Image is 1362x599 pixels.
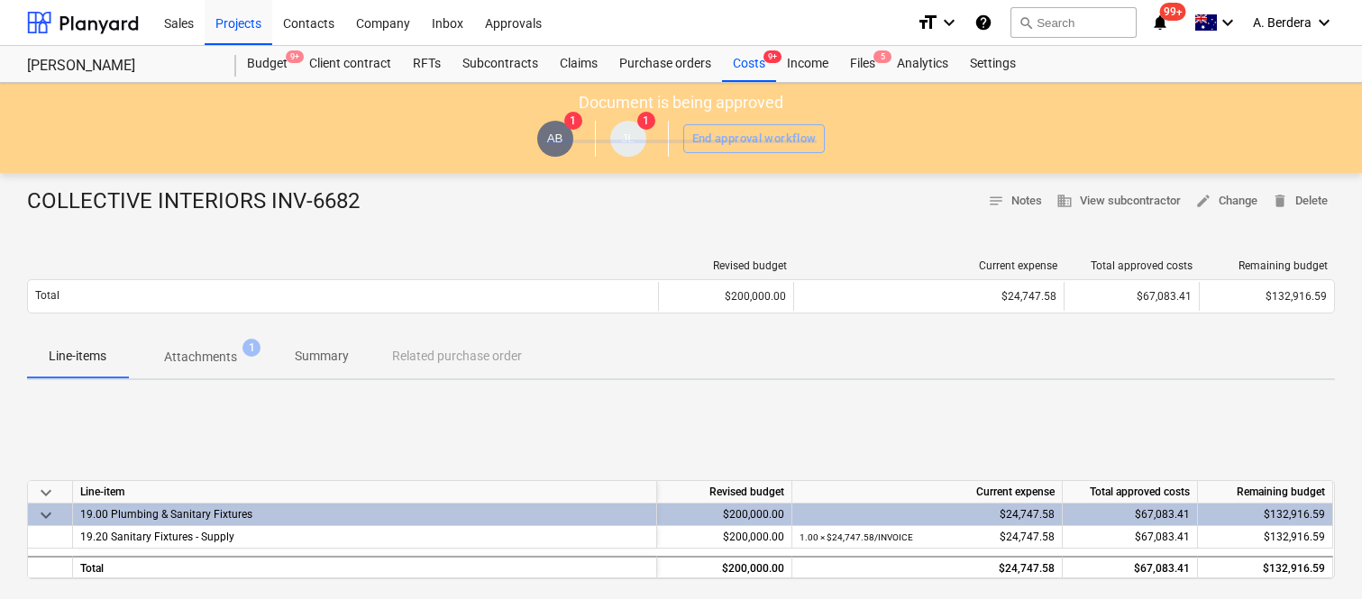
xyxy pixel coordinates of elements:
a: RFTs [402,46,452,82]
div: $24,747.58 [800,526,1055,549]
button: Delete [1265,187,1335,215]
span: keyboard_arrow_down [35,504,57,526]
div: Current expense [792,481,1063,504]
div: $200,000.00 [657,556,792,578]
span: $132,916.59 [1266,290,1327,303]
a: Purchase orders [608,46,722,82]
div: Remaining budget [1207,259,1328,272]
div: Remaining budget [1198,481,1333,504]
div: $200,000.00 [658,282,793,311]
iframe: Chat Widget [1272,513,1362,599]
span: Notes [988,191,1042,212]
span: business [1056,193,1073,209]
p: Summary [295,347,349,366]
span: 9+ [286,50,304,63]
div: Budget [236,46,298,82]
span: 5 [873,50,891,63]
span: 1 [564,112,582,130]
p: Line-items [49,347,106,366]
div: $24,747.58 [800,504,1055,526]
a: Client contract [298,46,402,82]
span: 19.20 Sanitary Fixtures - Supply [80,531,234,543]
span: Delete [1272,191,1328,212]
a: Analytics [886,46,959,82]
span: 9+ [763,50,782,63]
div: Total approved costs [1063,481,1198,504]
div: $132,916.59 [1198,556,1333,578]
span: Change [1195,191,1257,212]
a: Budget9+ [236,46,298,82]
div: Total approved costs [1072,259,1193,272]
div: Revised budget [657,481,792,504]
div: Files [839,46,886,82]
span: $67,083.41 [1135,531,1190,543]
a: Subcontracts [452,46,549,82]
div: 19.00 Plumbing & Sanitary Fixtures [80,504,649,525]
div: $200,000.00 [657,526,792,549]
span: View subcontractor [1056,191,1181,212]
a: Files5 [839,46,886,82]
a: Settings [959,46,1027,82]
span: notes [988,193,1004,209]
span: $132,916.59 [1264,531,1325,543]
div: $67,083.41 [1063,504,1198,526]
div: Revised budget [666,259,787,272]
p: Attachments [164,348,237,367]
div: Getting notes failed [910,8,1035,30]
div: Total [73,556,657,578]
div: Line-item [73,481,657,504]
span: edit [1195,193,1211,209]
div: COLLECTIVE INTERIORS INV-6682 [27,187,374,216]
span: 1 [242,339,261,357]
button: View subcontractor [1049,187,1188,215]
button: Change [1188,187,1265,215]
span: 1 [637,112,655,130]
p: Total [35,288,59,304]
div: $132,916.59 [1198,504,1333,526]
div: [PERSON_NAME] [27,57,215,76]
div: $67,083.41 [1063,556,1198,578]
div: $67,083.41 [1064,282,1199,311]
div: $24,747.58 [800,558,1055,580]
div: $200,000.00 [657,504,792,526]
a: Claims [549,46,608,82]
a: Costs9+ [722,46,776,82]
a: Income [776,46,839,82]
div: Current expense [801,259,1057,272]
button: Notes [981,187,1049,215]
div: Costs [722,46,776,82]
div: $24,747.58 [801,290,1056,303]
small: 1.00 × $24,747.58 / INVOICE [800,532,913,542]
span: keyboard_arrow_down [35,482,57,504]
span: delete [1272,193,1288,209]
